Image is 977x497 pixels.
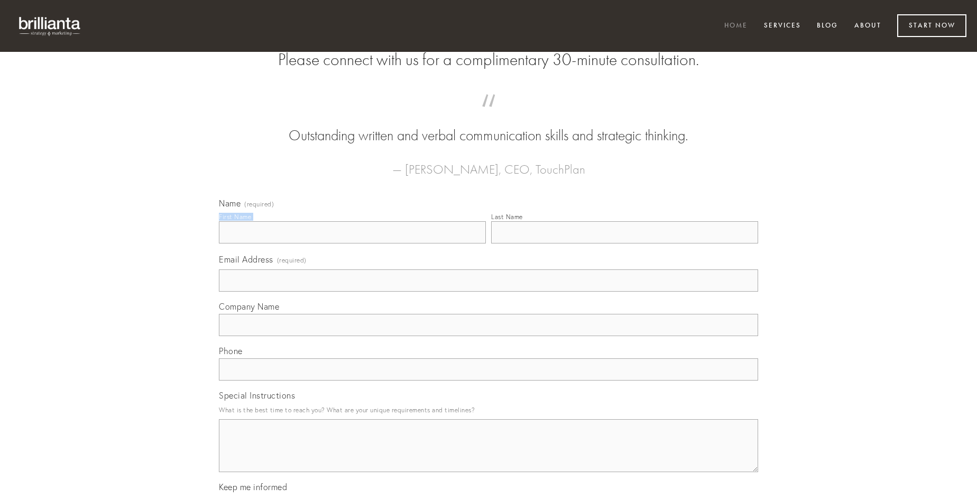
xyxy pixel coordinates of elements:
[219,346,243,356] span: Phone
[219,390,295,401] span: Special Instructions
[219,198,241,209] span: Name
[810,17,845,35] a: Blog
[219,254,273,265] span: Email Address
[11,11,90,41] img: brillianta - research, strategy, marketing
[491,213,523,221] div: Last Name
[219,50,758,70] h2: Please connect with us for a complimentary 30-minute consultation.
[219,301,279,312] span: Company Name
[219,213,251,221] div: First Name
[236,105,741,146] blockquote: Outstanding written and verbal communication skills and strategic thinking.
[219,482,287,492] span: Keep me informed
[757,17,808,35] a: Services
[847,17,888,35] a: About
[236,146,741,180] figcaption: — [PERSON_NAME], CEO, TouchPlan
[219,403,758,417] p: What is the best time to reach you? What are your unique requirements and timelines?
[717,17,754,35] a: Home
[244,201,274,207] span: (required)
[236,105,741,125] span: “
[897,14,966,37] a: Start Now
[277,253,307,267] span: (required)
